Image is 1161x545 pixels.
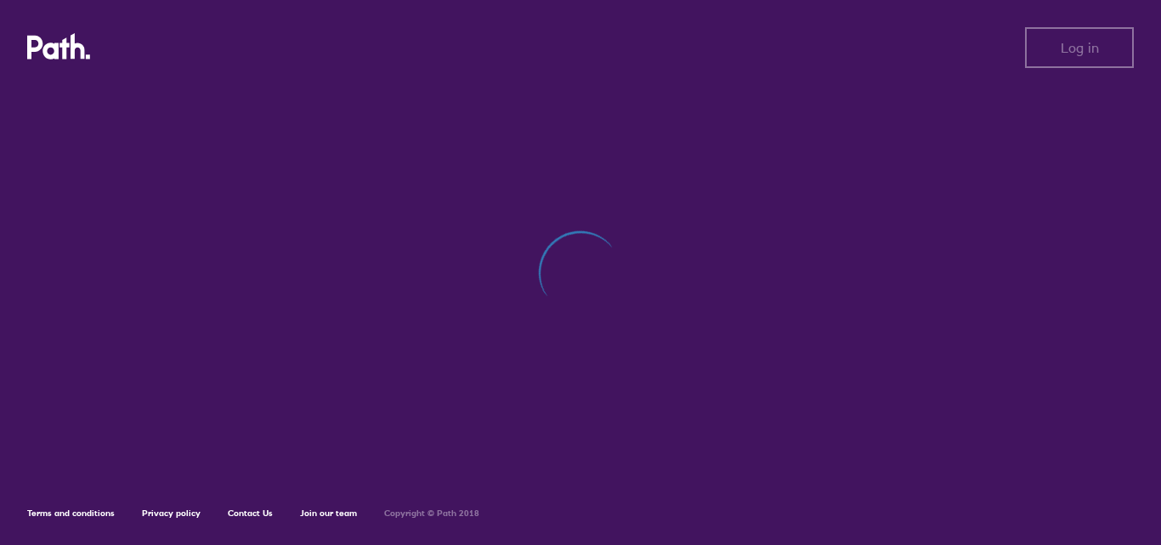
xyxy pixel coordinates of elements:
[1025,27,1134,68] button: Log in
[384,508,479,519] h6: Copyright © Path 2018
[228,508,273,519] a: Contact Us
[1061,40,1099,55] span: Log in
[27,508,115,519] a: Terms and conditions
[142,508,201,519] a: Privacy policy
[300,508,357,519] a: Join our team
